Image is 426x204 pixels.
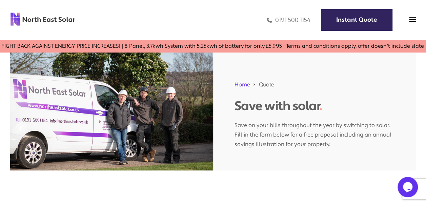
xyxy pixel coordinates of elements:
[398,177,419,197] iframe: chat widget
[321,9,392,30] a: Instant Quote
[267,16,272,24] img: phone icon
[10,12,76,26] img: north east solar logo
[234,114,394,149] p: Save on your bills throughout the year by switching to solar. Fill in the form below for a free p...
[409,16,416,23] img: menu icon
[267,16,311,24] a: 0191 500 1154
[252,81,256,88] img: 211688_forward_arrow_icon.svg
[319,98,322,114] span: .
[234,81,250,88] a: Home
[259,81,274,88] span: Quote
[234,99,394,114] h1: Save with solar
